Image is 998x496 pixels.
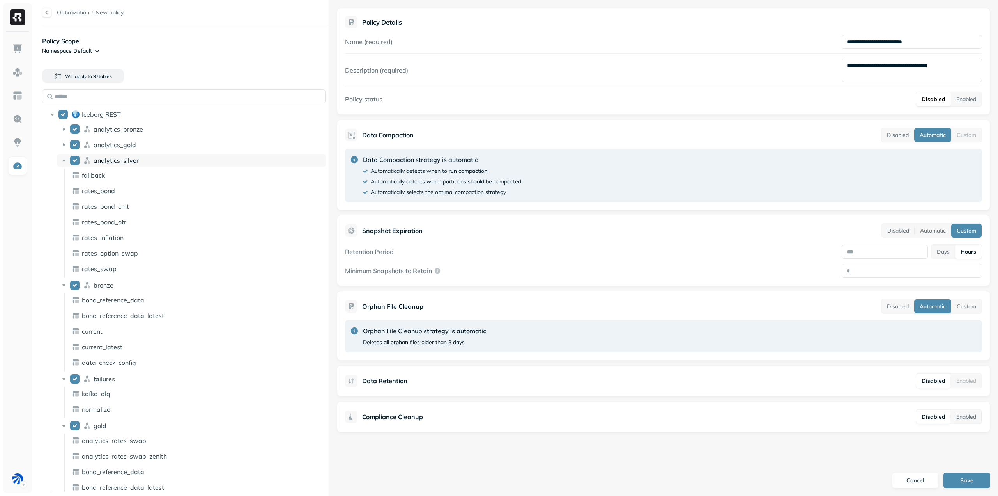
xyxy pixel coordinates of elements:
[69,450,326,462] div: analytics_rates_swap_zenith
[92,73,112,79] span: 97 table s
[45,108,326,121] div: Iceberg RESTIceberg REST
[69,481,326,494] div: bond_reference_data_latest
[362,130,414,140] p: Data Compaction
[345,248,394,256] label: Retention Period
[57,9,89,16] a: Optimization
[58,110,68,119] button: Iceberg REST
[914,128,951,142] button: Automatic
[57,123,326,135] div: analytics_bronzeanalytics_bronze
[70,374,80,384] button: failures
[371,188,506,196] p: Automatically selects the optimal compaction strategy
[69,231,326,244] div: rates_inflation
[82,405,110,413] span: normalize
[94,281,113,289] p: bronze
[82,359,136,366] span: data_check_config
[363,155,521,164] p: Data Compaction strategy is automatic
[94,141,136,149] span: analytics_gold
[955,245,982,259] button: Hours
[82,203,129,210] p: rates_bond_cmt
[92,9,93,16] p: /
[70,156,80,165] button: analytics_silver
[82,234,124,242] p: rates_inflation
[69,466,326,478] div: bond_reference_data
[82,452,167,460] p: analytics_rates_swap_zenith
[57,139,326,151] div: analytics_goldanalytics_gold
[82,327,103,335] p: current
[70,140,80,149] button: analytics_gold
[914,299,951,313] button: Automatic
[916,92,951,106] button: Disabled
[362,302,423,311] p: Orphan File Cleanup
[12,161,23,171] img: Optimization
[82,110,121,118] p: Iceberg REST
[94,375,115,383] p: failures
[916,410,951,424] button: Disabled
[69,294,326,306] div: bond_reference_data
[82,218,126,226] p: rates_bond_otr
[362,376,407,386] p: Data Retention
[362,412,423,421] p: Compliance Cleanup
[82,437,146,444] p: analytics_rates_swap
[362,226,423,235] p: Snapshot Expiration
[881,128,914,142] button: Disabled
[94,125,143,133] p: analytics_bronze
[82,484,164,491] span: bond_reference_data_latest
[363,326,486,336] p: Orphan File Cleanup strategy is automatic
[916,374,951,388] button: Disabled
[57,373,326,385] div: failuresfailures
[951,92,982,106] button: Enabled
[12,67,23,77] img: Assets
[915,224,951,238] button: Automatic
[42,36,329,46] p: Policy Scope
[362,18,402,26] p: Policy Details
[69,388,326,400] div: kafka_dlq
[94,422,106,430] p: gold
[881,299,914,313] button: Disabled
[82,390,110,398] span: kafka_dlq
[57,154,326,167] div: analytics_silveranalytics_silver
[70,124,80,134] button: analytics_bronze
[12,473,23,484] img: BAM
[82,249,138,257] p: rates_option_swap
[42,69,124,83] button: Will apply to 97tables
[345,66,408,74] label: Description (required)
[82,343,122,351] p: current_latest
[69,403,326,416] div: normalize
[943,473,990,488] button: Save
[69,356,326,369] div: data_check_config
[65,73,92,79] span: Will apply to
[12,137,23,148] img: Insights
[69,169,326,181] div: fallback
[69,247,326,260] div: rates_option_swap
[931,245,955,259] button: Days
[69,200,326,213] div: rates_bond_cmt
[69,341,326,353] div: current_latest
[57,9,124,16] nav: breadcrumb
[70,281,80,290] button: bronze
[345,95,382,103] label: Policy status
[82,187,115,195] p: rates_bond
[951,224,982,238] button: Custom
[363,339,465,346] p: Deletes all orphan files older than 3 days
[82,468,144,476] p: bond_reference_data
[69,434,326,447] div: analytics_rates_swap
[82,265,117,273] p: rates_swap
[82,296,144,304] p: bond_reference_data
[12,114,23,124] img: Query Explorer
[69,185,326,197] div: rates_bond
[82,171,105,179] p: fallback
